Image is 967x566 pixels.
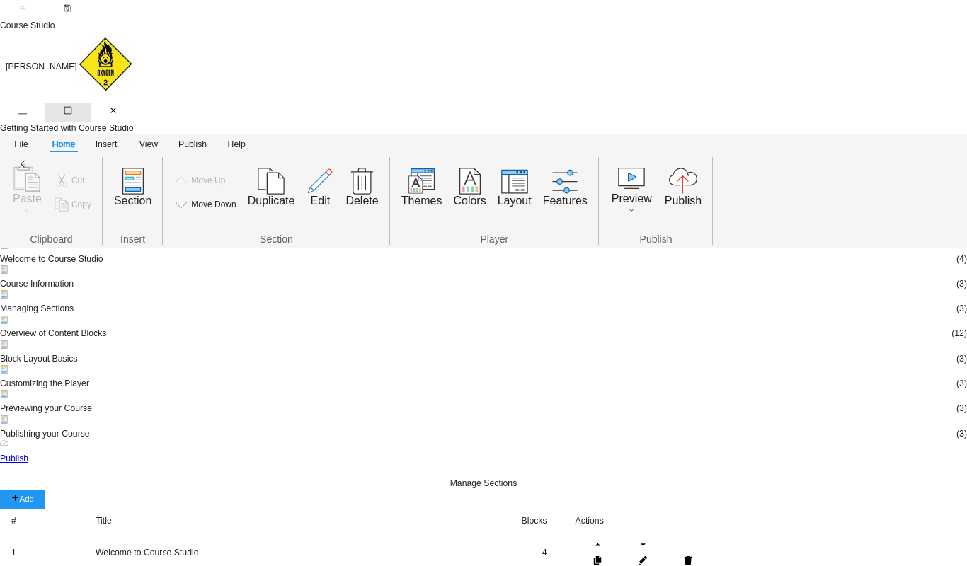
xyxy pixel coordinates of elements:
[6,59,77,74] div: [PERSON_NAME]
[599,231,713,248] div: Publish
[51,137,76,152] span: Home
[453,195,486,207] div: Colors
[659,156,707,229] button: Publish
[178,137,207,152] span: Publish
[498,195,532,207] div: Layout
[77,36,134,93] img: avatar
[84,509,427,533] th: Title
[163,231,389,248] div: Section
[390,231,599,248] div: Player
[20,492,34,507] div: Add
[340,156,384,229] button: Delete
[492,156,537,229] button: Layout
[956,303,967,316] div: ( 3 )
[242,156,301,229] button: Duplicate
[93,137,119,152] span: Insert
[543,195,588,207] div: Features
[136,137,161,152] span: View
[401,195,442,207] div: Themes
[956,278,967,291] div: ( 3 )
[612,192,652,205] div: Preview
[300,156,340,229] button: Edit
[956,353,967,366] div: ( 3 )
[396,156,448,229] button: Themes
[665,195,702,207] div: Publish
[956,428,967,441] div: ( 3 )
[956,253,967,266] div: ( 4 )
[447,156,491,229] button: Colors
[564,509,967,533] th: Actions
[537,156,593,229] button: Features
[103,231,163,248] div: Insert
[606,192,658,228] button: Preview
[951,328,967,340] div: ( 12 )
[168,192,241,216] button: Move Down
[114,195,151,207] div: Section
[191,200,236,209] div: Move Down
[224,137,249,152] span: Help
[427,509,563,533] th: Blocks
[306,195,334,207] div: Edit
[345,195,378,207] div: Delete
[956,403,967,415] div: ( 3 )
[108,156,157,229] button: Section
[248,195,295,207] div: Duplicate
[8,137,34,152] span: File
[956,378,967,391] div: ( 3 )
